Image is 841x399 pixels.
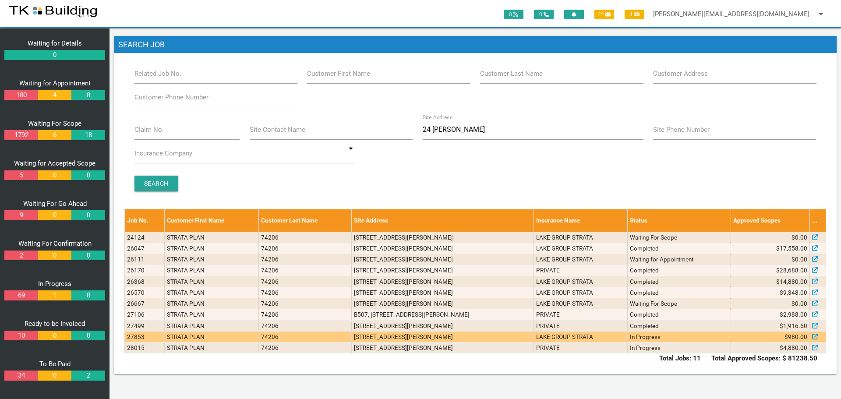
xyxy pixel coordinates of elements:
th: Approved Scopes [731,209,809,232]
a: 69 [4,290,38,300]
span: $28,688.00 [776,266,807,275]
a: 10 [4,331,38,341]
a: 0 [71,170,105,180]
label: Site Phone Number [653,125,710,135]
td: 74206 [258,232,351,243]
td: [STREET_ADDRESS][PERSON_NAME] [351,298,534,309]
td: STRATA PLAN [164,287,258,298]
td: Completed [627,243,731,254]
label: Customer First Name [307,69,370,79]
a: 18 [71,130,105,140]
td: 27853 [125,331,165,342]
a: Waiting for Accepted Scope [14,159,95,167]
a: 0 [38,251,71,261]
td: 74206 [258,309,351,320]
a: Ready to be Invoiced [25,320,85,328]
label: Customer Phone Number [134,92,208,102]
span: $0.00 [792,299,807,308]
td: Completed [627,309,731,320]
a: 2 [71,371,105,381]
td: STRATA PLAN [164,265,258,276]
a: 0 [71,210,105,220]
td: 26667 [125,298,165,309]
b: Total Approved Scopes: $ 81238.50 [711,354,817,362]
a: 34 [4,371,38,381]
td: Completed [627,287,731,298]
a: Waiting for Appointment [19,79,91,87]
td: 26170 [125,265,165,276]
td: B507, [STREET_ADDRESS][PERSON_NAME] [351,309,534,320]
label: Site Contact Name [250,125,305,135]
a: 0 [38,210,71,220]
td: [STREET_ADDRESS][PERSON_NAME] [351,343,534,353]
td: [STREET_ADDRESS][PERSON_NAME] [351,287,534,298]
a: 4 [38,90,71,100]
a: 6 [38,130,71,140]
label: Customer Last Name [480,69,543,79]
td: 27106 [125,309,165,320]
a: 0 [38,371,71,381]
td: PRIVATE [534,265,627,276]
th: Customer Last Name [258,209,351,232]
td: LAKE GROUP STRATA [534,254,627,265]
th: ... [809,209,826,232]
th: Insurance Name [534,209,627,232]
img: s3file [9,4,98,18]
td: STRATA PLAN [164,276,258,287]
td: In Progress [627,331,731,342]
td: 74206 [258,243,351,254]
td: LAKE GROUP STRATA [534,331,627,342]
b: Total Jobs: 11 [659,354,701,362]
span: 0 [534,10,554,19]
label: Customer Address [653,69,708,79]
td: PRIVATE [534,343,627,353]
td: LAKE GROUP STRATA [534,287,627,298]
label: Claim No. [134,125,164,135]
span: $0.00 [792,233,807,242]
a: Waiting for Details [28,39,82,47]
span: $9,348.00 [780,288,807,297]
td: 74206 [258,331,351,342]
td: [STREET_ADDRESS][PERSON_NAME] [351,243,534,254]
span: $0.00 [792,255,807,264]
td: Waiting For Scope [627,232,731,243]
th: Status [627,209,731,232]
a: To Be Paid [39,360,71,368]
a: 1792 [4,130,38,140]
td: [STREET_ADDRESS][PERSON_NAME] [351,320,534,331]
a: 0 [4,50,105,60]
td: In Progress [627,343,731,353]
td: [STREET_ADDRESS][PERSON_NAME] [351,232,534,243]
td: PRIVATE [534,309,627,320]
span: $14,880.00 [776,277,807,286]
td: [STREET_ADDRESS][PERSON_NAME] [351,276,534,287]
td: Completed [627,276,731,287]
a: 0 [71,331,105,341]
a: Waiting For Scope [28,120,81,127]
a: 8 [71,290,105,300]
input: Search [134,176,178,191]
td: 74206 [258,320,351,331]
td: 26570 [125,287,165,298]
td: STRATA PLAN [164,309,258,320]
td: PRIVATE [534,320,627,331]
td: 74206 [258,298,351,309]
td: LAKE GROUP STRATA [534,298,627,309]
th: Job No. [125,209,165,232]
label: Related Job No. [134,69,181,79]
td: [STREET_ADDRESS][PERSON_NAME] [351,331,534,342]
td: 74206 [258,287,351,298]
td: STRATA PLAN [164,320,258,331]
span: $17,558.00 [776,244,807,253]
a: 0 [38,170,71,180]
span: $4,880.00 [780,343,807,352]
td: 26368 [125,276,165,287]
td: 24124 [125,232,165,243]
a: In Progress [38,280,71,288]
td: STRATA PLAN [164,298,258,309]
span: $2,988.00 [780,310,807,319]
td: STRATA PLAN [164,343,258,353]
td: [STREET_ADDRESS][PERSON_NAME] [351,265,534,276]
a: 5 [4,170,38,180]
td: STRATA PLAN [164,331,258,342]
